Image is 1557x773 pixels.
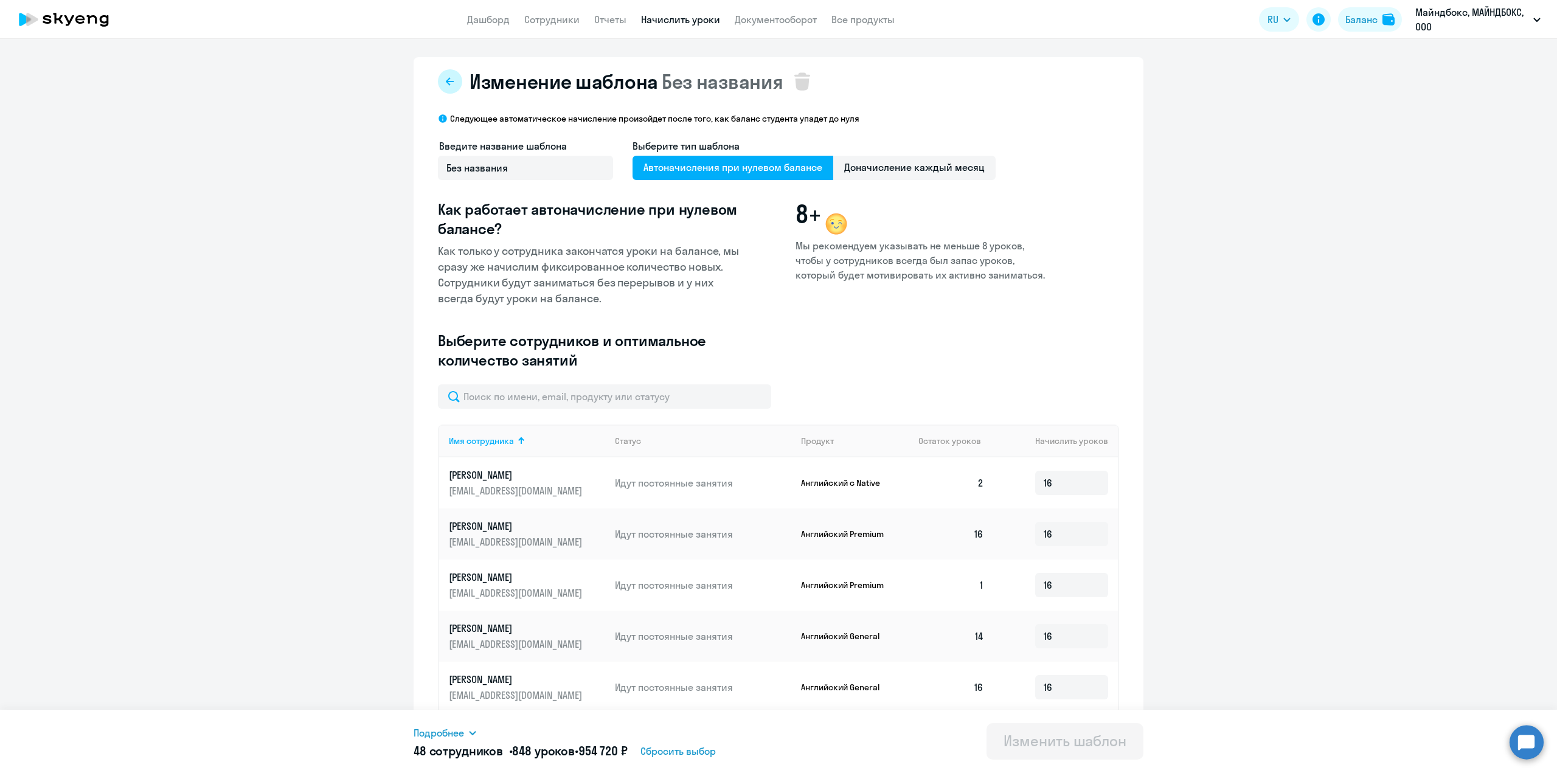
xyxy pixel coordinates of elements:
span: 954 720 ₽ [578,743,628,758]
td: 1 [909,560,994,611]
input: Поиск по имени, email, продукту или статусу [438,384,771,409]
td: 16 [909,662,994,713]
h3: Как работает автоначисление при нулевом балансе? [438,199,746,238]
a: Начислить уроки [641,13,720,26]
td: 14 [909,611,994,662]
p: [PERSON_NAME] [449,519,585,533]
p: Идут постоянные занятия [615,476,791,490]
p: Английский Premium [801,529,892,539]
span: Без названия [662,69,783,94]
span: 848 уроков [512,743,575,758]
p: Идут постоянные занятия [615,578,791,592]
span: Доначисление каждый месяц [833,156,996,180]
div: Баланс [1345,12,1378,27]
img: balance [1382,13,1395,26]
p: Майндбокс, МАЙНДБОКС, ООО [1415,5,1528,34]
div: Изменить шаблон [1004,731,1126,750]
span: Подробнее [414,726,464,740]
p: Мы рекомендуем указывать не меньше 8 уроков, чтобы у сотрудников всегда был запас уроков, который... [796,238,1046,282]
a: Сотрудники [524,13,580,26]
td: 2 [909,457,994,508]
h5: 48 сотрудников • • [414,743,627,760]
a: Отчеты [594,13,626,26]
p: [EMAIL_ADDRESS][DOMAIN_NAME] [449,484,585,497]
h3: Выберите сотрудников и оптимальное количество занятий [438,331,746,370]
p: Английский Premium [801,580,892,591]
img: wink [822,209,851,238]
p: [EMAIL_ADDRESS][DOMAIN_NAME] [449,535,585,549]
button: Изменить шаблон [987,723,1143,760]
p: [EMAIL_ADDRESS][DOMAIN_NAME] [449,637,585,651]
div: Продукт [801,435,909,446]
p: Английский General [801,682,892,693]
div: Имя сотрудника [449,435,514,446]
button: Балансbalance [1338,7,1402,32]
a: [PERSON_NAME][EMAIL_ADDRESS][DOMAIN_NAME] [449,622,605,651]
p: [PERSON_NAME] [449,468,585,482]
button: Майндбокс, МАЙНДБОКС, ООО [1409,5,1547,34]
p: Английский с Native [801,477,892,488]
button: RU [1259,7,1299,32]
a: [PERSON_NAME][EMAIL_ADDRESS][DOMAIN_NAME] [449,519,605,549]
td: 16 [909,508,994,560]
p: [PERSON_NAME] [449,673,585,686]
p: Идут постоянные занятия [615,527,791,541]
p: [PERSON_NAME] [449,570,585,584]
span: Изменение шаблона [470,69,658,94]
span: RU [1267,12,1278,27]
p: [EMAIL_ADDRESS][DOMAIN_NAME] [449,586,585,600]
span: Сбросить выбор [640,744,716,758]
a: Дашборд [467,13,510,26]
p: Идут постоянные занятия [615,681,791,694]
div: Остаток уроков [918,435,994,446]
a: Все продукты [831,13,895,26]
p: [PERSON_NAME] [449,622,585,635]
div: Продукт [801,435,834,446]
div: Статус [615,435,791,446]
span: 8+ [796,199,821,229]
p: Идут постоянные занятия [615,629,791,643]
a: [PERSON_NAME][EMAIL_ADDRESS][DOMAIN_NAME] [449,570,605,600]
a: [PERSON_NAME][EMAIL_ADDRESS][DOMAIN_NAME] [449,673,605,702]
span: Автоначисления при нулевом балансе [633,156,833,180]
span: Введите название шаблона [439,140,567,152]
p: Следующее автоматическое начисление произойдет после того, как баланс студента упадет до нуля [450,113,859,124]
p: Английский General [801,631,892,642]
div: Статус [615,435,641,446]
a: Документооборот [735,13,817,26]
a: [PERSON_NAME][EMAIL_ADDRESS][DOMAIN_NAME] [449,468,605,497]
p: Как только у сотрудника закончатся уроки на балансе, мы сразу же начислим фиксированное количеств... [438,243,746,307]
p: [EMAIL_ADDRESS][DOMAIN_NAME] [449,688,585,702]
div: Имя сотрудника [449,435,605,446]
span: Остаток уроков [918,435,981,446]
th: Начислить уроков [994,425,1118,457]
input: Без названия [438,156,613,180]
h4: Выберите тип шаблона [633,139,996,153]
